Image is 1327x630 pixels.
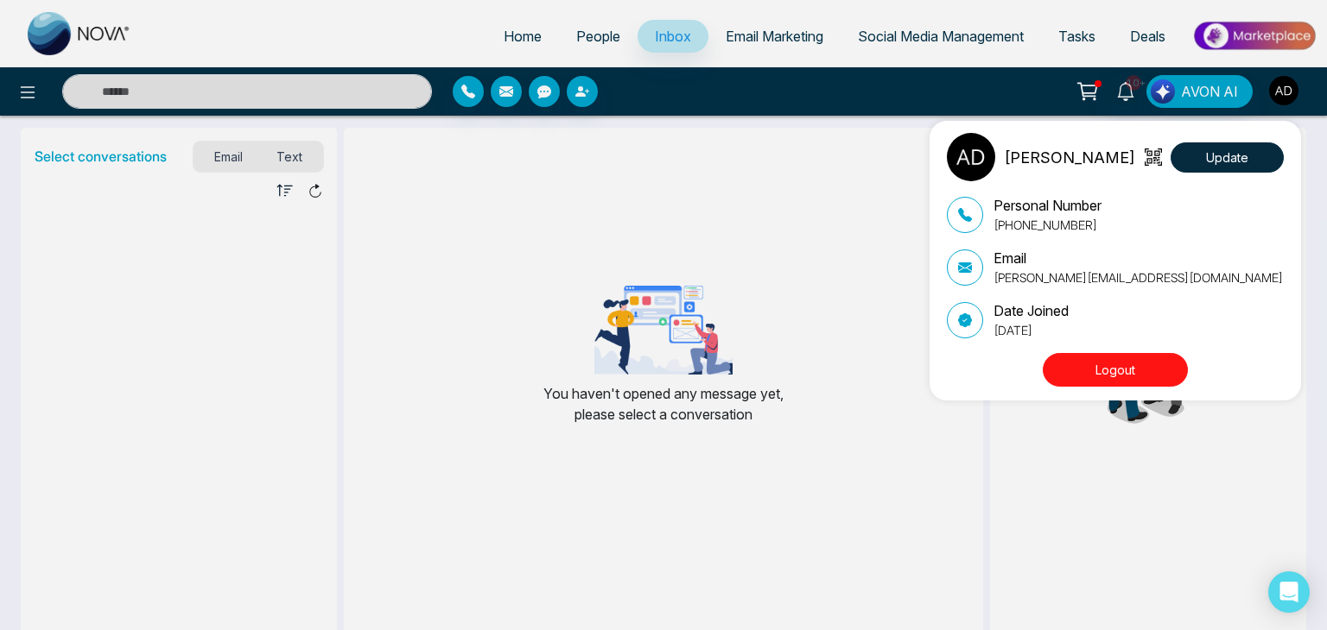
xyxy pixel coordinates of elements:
div: Open Intercom Messenger [1268,571,1310,613]
p: [PERSON_NAME][EMAIL_ADDRESS][DOMAIN_NAME] [994,268,1283,287]
p: [DATE] [994,321,1069,339]
button: Update [1171,142,1284,173]
p: Personal Number [994,195,1102,216]
p: [PERSON_NAME] [1004,146,1135,169]
p: Email [994,248,1283,268]
p: [PHONE_NUMBER] [994,216,1102,234]
p: Date Joined [994,300,1069,321]
button: Logout [1043,353,1188,387]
